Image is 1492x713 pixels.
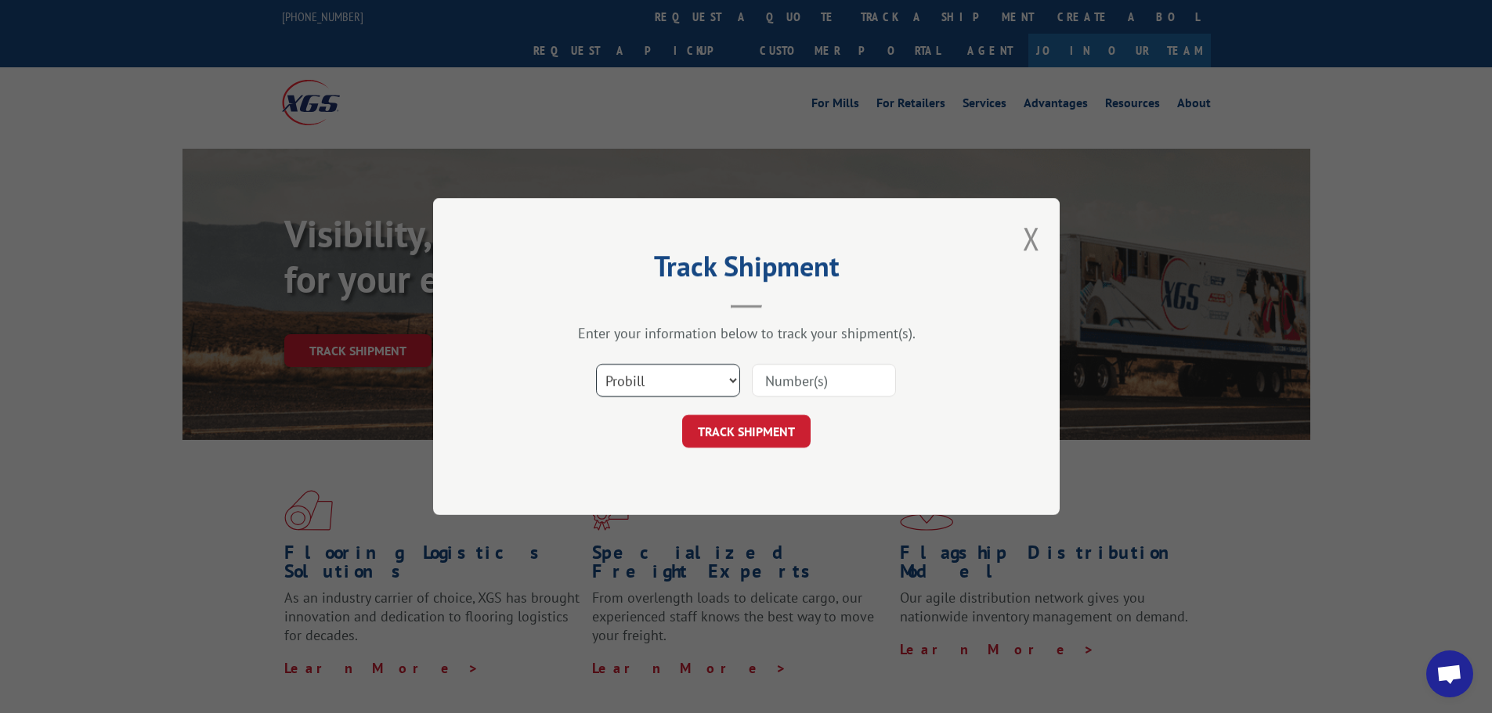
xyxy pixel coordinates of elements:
h2: Track Shipment [511,255,981,285]
div: Enter your information below to track your shipment(s). [511,324,981,342]
button: TRACK SHIPMENT [682,415,811,448]
button: Close modal [1023,218,1040,259]
input: Number(s) [752,364,896,397]
div: Open chat [1426,650,1473,697]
